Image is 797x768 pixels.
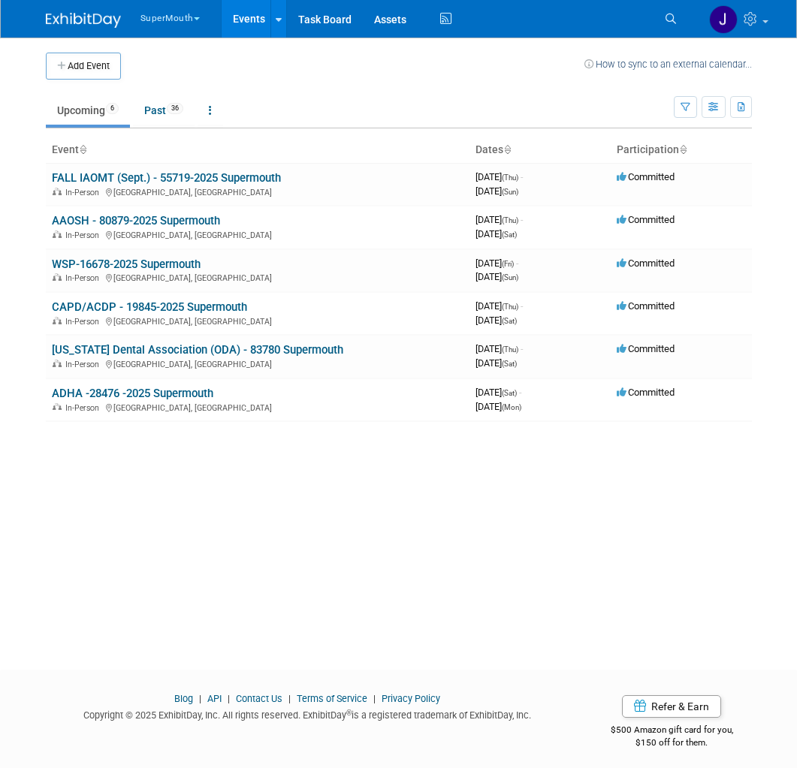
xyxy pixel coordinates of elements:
div: [GEOGRAPHIC_DATA], [GEOGRAPHIC_DATA] [52,185,463,197]
a: [US_STATE] Dental Association (ODA) - 83780 Supermouth [52,343,343,357]
div: $500 Amazon gift card for you, [592,714,752,748]
div: [GEOGRAPHIC_DATA], [GEOGRAPHIC_DATA] [52,271,463,283]
span: In-Person [65,360,104,369]
a: Past36 [133,96,195,125]
a: Refer & Earn [622,695,721,718]
span: [DATE] [475,171,523,182]
span: (Fri) [502,260,514,268]
span: - [519,387,521,398]
span: (Sat) [502,230,517,239]
div: [GEOGRAPHIC_DATA], [GEOGRAPHIC_DATA] [52,401,463,413]
img: ExhibitDay [46,13,121,28]
span: (Sun) [502,188,518,196]
th: Dates [469,137,611,163]
span: In-Person [65,230,104,240]
a: CAPD/ACDP - 19845-2025 Supermouth [52,300,247,314]
span: In-Person [65,403,104,413]
img: In-Person Event [53,317,62,324]
sup: ® [346,709,352,717]
a: Upcoming6 [46,96,130,125]
span: [DATE] [475,357,517,369]
span: - [521,300,523,312]
a: How to sync to an external calendar... [584,59,752,70]
span: [DATE] [475,271,518,282]
span: (Mon) [502,403,521,411]
img: In-Person Event [53,230,62,238]
a: AAOSH - 80879-2025 Supermouth [52,214,220,227]
span: [DATE] [475,185,518,197]
a: Contact Us [236,693,282,704]
span: | [285,693,294,704]
span: (Sun) [502,273,518,282]
span: Committed [617,258,675,269]
span: (Thu) [502,216,518,224]
span: Committed [617,343,675,354]
img: In-Person Event [53,273,62,281]
a: Terms of Service [297,693,367,704]
span: [DATE] [475,343,523,354]
a: ADHA -28476 -2025 Supermouth [52,387,213,400]
span: - [521,214,523,225]
a: Sort by Participation Type [679,143,687,155]
a: API [207,693,222,704]
a: Privacy Policy [382,693,440,704]
span: Committed [617,387,675,398]
div: $150 off for them. [592,736,752,749]
a: Sort by Start Date [503,143,511,155]
div: [GEOGRAPHIC_DATA], [GEOGRAPHIC_DATA] [52,315,463,327]
span: 6 [106,103,119,114]
span: [DATE] [475,228,517,239]
span: [DATE] [475,387,521,398]
div: [GEOGRAPHIC_DATA], [GEOGRAPHIC_DATA] [52,357,463,369]
div: [GEOGRAPHIC_DATA], [GEOGRAPHIC_DATA] [52,228,463,240]
span: [DATE] [475,315,517,326]
button: Add Event [46,53,121,80]
img: Justin Newborn [709,5,738,34]
span: In-Person [65,188,104,197]
th: Event [46,137,469,163]
div: Copyright © 2025 ExhibitDay, Inc. All rights reserved. ExhibitDay is a registered trademark of Ex... [46,705,570,722]
span: In-Person [65,273,104,283]
img: In-Person Event [53,403,62,411]
span: [DATE] [475,214,523,225]
span: (Thu) [502,303,518,311]
th: Participation [611,137,752,163]
span: | [195,693,205,704]
span: 36 [167,103,183,114]
span: - [521,343,523,354]
span: Committed [617,171,675,182]
span: [DATE] [475,258,518,269]
a: Blog [174,693,193,704]
img: In-Person Event [53,360,62,367]
span: [DATE] [475,300,523,312]
span: (Thu) [502,173,518,182]
span: | [224,693,234,704]
span: (Sat) [502,360,517,368]
span: [DATE] [475,401,521,412]
span: (Sat) [502,389,517,397]
img: In-Person Event [53,188,62,195]
span: Committed [617,214,675,225]
a: FALL IAOMT (Sept.) - 55719-2025 Supermouth [52,171,281,185]
span: (Thu) [502,345,518,354]
span: In-Person [65,317,104,327]
span: Committed [617,300,675,312]
a: Sort by Event Name [79,143,86,155]
span: - [516,258,518,269]
a: WSP-16678-2025 Supermouth [52,258,201,271]
span: | [370,693,379,704]
span: - [521,171,523,182]
span: (Sat) [502,317,517,325]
